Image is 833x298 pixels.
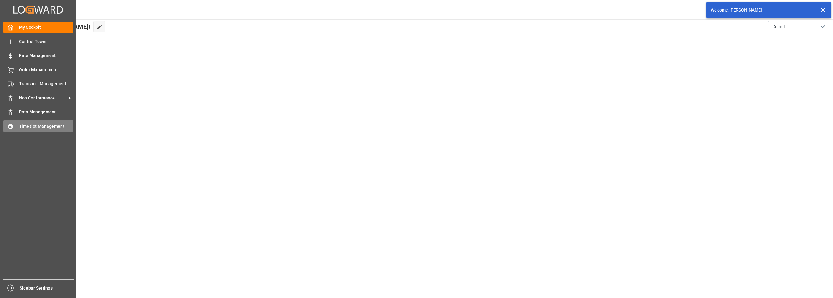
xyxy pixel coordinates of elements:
a: Rate Management [3,50,73,62]
a: Control Tower [3,35,73,47]
span: Control Tower [19,39,73,45]
span: Default [772,24,786,30]
div: Welcome, [PERSON_NAME] [711,7,815,13]
a: Data Management [3,106,73,118]
a: Transport Management [3,78,73,90]
a: My Cockpit [3,22,73,33]
span: My Cockpit [19,24,73,31]
span: Transport Management [19,81,73,87]
button: open menu [768,21,828,32]
span: Order Management [19,67,73,73]
span: Non Conformance [19,95,67,101]
a: Timeslot Management [3,120,73,132]
span: Data Management [19,109,73,115]
a: Order Management [3,64,73,75]
span: Rate Management [19,52,73,59]
span: Sidebar Settings [20,285,74,291]
span: Timeslot Management [19,123,73,129]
